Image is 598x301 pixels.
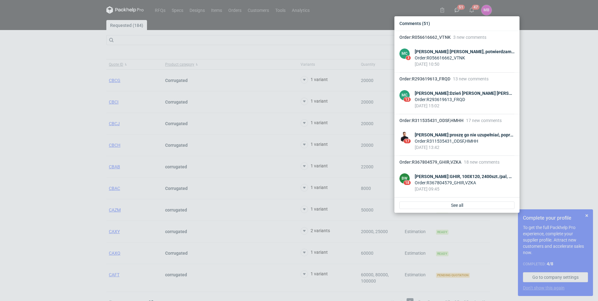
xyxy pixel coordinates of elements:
[415,186,514,192] div: [DATE] 09:45
[394,156,519,168] button: Order:R367804579_GHIR,VZKA18 new comments
[415,138,514,144] div: Order : R311535431_ODSF,HMHH
[415,61,514,67] div: [DATE] 10:50
[399,118,464,123] span: Order : R311535431_ODSF,HMHH
[415,132,514,138] div: [PERSON_NAME] : proszę go nie uzupełniać, poproszę o zdjęcia i potwierdzenie kontroli jakości od ...
[394,43,519,73] a: MC3[PERSON_NAME]:[PERSON_NAME], potwierdzam, że materiał PHI-PH-A08923_VTNK (3 palety) został wyp...
[399,173,410,184] div: Beata Woźniak-Jankowska
[394,114,519,127] button: Order:R311535431_ODSF,HMHH17 new comments
[453,35,486,40] span: 3 new comments
[394,31,519,43] button: Order:R056616662_VTNK3 new comments
[399,202,514,209] a: See all
[415,96,514,103] div: Order : R293619613_FRQD
[415,103,514,109] div: [DATE] 15:02
[415,144,514,150] div: [DATE] 13:42
[415,180,514,186] div: Order : R367804579_GHIR,VZKA
[397,19,517,28] div: Comments (51)
[399,76,450,81] span: Order : R293619613_FRQD
[394,127,519,156] a: Tomasz Kubiak17[PERSON_NAME]:proszę go nie uzupełniać, poproszę o zdjęcia i potwierdzenie kontrol...
[399,35,451,40] span: Order : R056616662_VTNK
[399,132,410,142] img: Tomasz Kubiak
[394,168,519,197] a: BW18[PERSON_NAME]:GHIR, 100X120, 2400szt./pal, wys. 200 cm, wystawanie na dł. 10 cmOrder:R3678045...
[399,90,410,100] div: Marta Czupryniak
[415,48,514,55] div: [PERSON_NAME] : [PERSON_NAME], potwierdzam, że materiał PHI-PH-A08923_VTNK (3 palety) został wypr...
[399,160,461,165] span: Order : R367804579_GHIR,VZKA
[453,76,489,81] span: 13 new comments
[464,160,499,165] span: 18 new comments
[466,118,502,123] span: 17 new comments
[415,55,514,61] div: Order : R056616662_VTNK
[399,173,410,184] figcaption: BW
[399,90,410,100] figcaption: MC
[399,48,410,59] div: Marta Czupryniak
[394,73,519,85] button: Order:R293619613_FRQD13 new comments
[399,48,410,59] figcaption: MC
[415,90,514,96] div: [PERSON_NAME] : Dzień [PERSON_NAME] [PERSON_NAME], nie [PERSON_NAME] wyprodukować mniej niż 57 00...
[394,85,519,114] a: MC13[PERSON_NAME]:Dzień [PERSON_NAME] [PERSON_NAME], nie [PERSON_NAME] wyprodukować mniej niż 57 ...
[415,173,514,180] div: [PERSON_NAME] : GHIR, 100X120, 2400szt./pal, wys. 200 cm, wystawanie na dł. 10 cm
